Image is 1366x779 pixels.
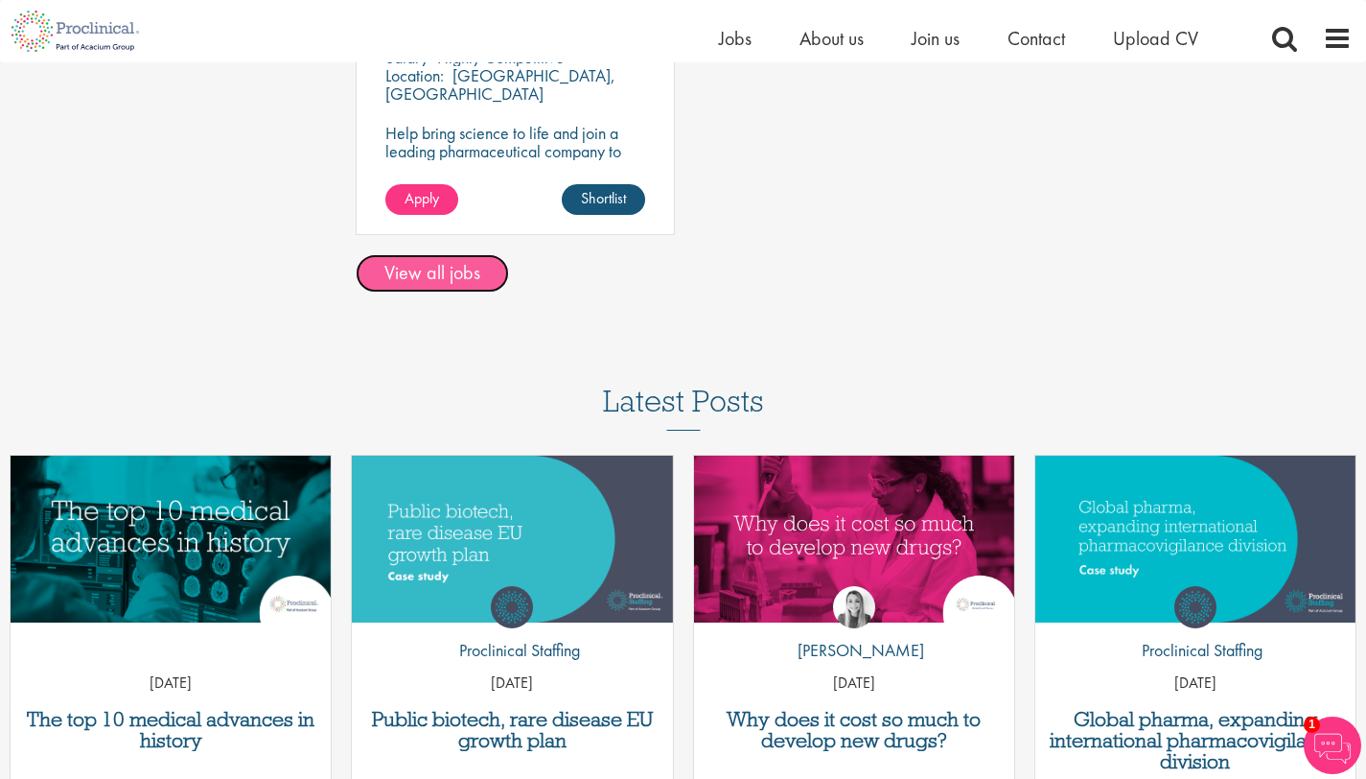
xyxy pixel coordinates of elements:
[20,709,321,751] a: The top 10 medical advances in history
[11,456,331,623] img: Top 10 medical advances in history
[704,709,1005,751] a: Why does it cost so much to develop new drugs?
[1113,26,1198,51] a: Upload CV
[562,184,645,215] a: Shortlist
[356,254,509,293] a: View all jobs
[352,673,672,695] p: [DATE]
[783,586,924,673] a: Hannah Burke [PERSON_NAME]
[833,586,875,628] img: Hannah Burke
[1035,673,1355,695] p: [DATE]
[719,26,752,51] a: Jobs
[361,709,662,751] a: Public biotech, rare disease EU growth plan
[694,456,1014,626] a: Link to a post
[1045,709,1346,772] a: Global pharma, expanding international pharmacovigilance division
[603,385,764,431] h3: Latest Posts
[1304,717,1361,774] img: Chatbot
[1127,638,1262,663] p: Proclinical Staffing
[385,124,645,215] p: Help bring science to life and join a leading pharmaceutical company to play a key role in delive...
[783,638,924,663] p: [PERSON_NAME]
[11,673,331,695] p: [DATE]
[1304,717,1320,733] span: 1
[694,456,1014,623] img: Cost of developing drugs
[385,64,444,86] span: Location:
[1007,26,1065,51] a: Contact
[352,456,672,626] a: Link to a post
[11,456,331,626] a: Link to a post
[352,456,672,623] img: Public biotech, rare disease EU growth plan thumbnail
[385,184,458,215] a: Apply
[912,26,960,51] a: Join us
[694,673,1014,695] p: [DATE]
[1174,586,1216,628] img: Proclinical Staffing
[491,586,533,628] img: Proclinical Staffing
[445,638,580,663] p: Proclinical Staffing
[445,586,580,673] a: Proclinical Staffing Proclinical Staffing
[1127,586,1262,673] a: Proclinical Staffing Proclinical Staffing
[405,188,439,208] span: Apply
[385,64,615,105] p: [GEOGRAPHIC_DATA], [GEOGRAPHIC_DATA]
[799,26,864,51] a: About us
[1035,456,1355,626] a: Link to a post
